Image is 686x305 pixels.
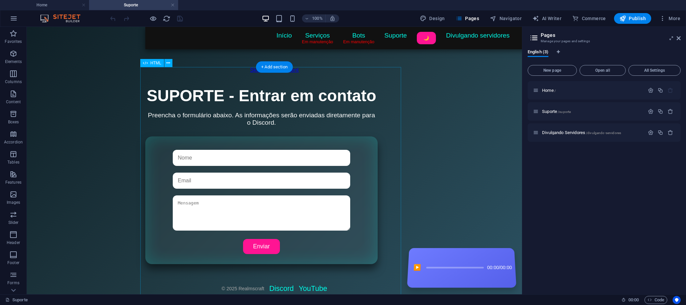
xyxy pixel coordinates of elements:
button: New page [528,65,577,76]
div: The startpage cannot be deleted [668,87,673,93]
p: Footer [7,260,19,265]
span: Publish [619,15,646,22]
span: Commerce [572,15,606,22]
h6: 100% [312,14,323,22]
div: + Add section [256,61,293,73]
button: reload [162,14,170,22]
h4: Suporte [89,1,178,9]
p: Slider [8,220,19,225]
span: Pages [456,15,479,22]
button: Code [644,296,667,304]
span: AI Writer [532,15,561,22]
button: Pages [453,13,482,24]
div: Settings [648,130,654,135]
button: All Settings [628,65,681,76]
div: Duplicate [658,109,663,114]
span: HTML [150,61,161,65]
button: More [657,13,683,24]
span: / [554,89,556,93]
button: 100% [302,14,326,22]
div: Settings [648,109,654,114]
p: Accordion [4,139,23,145]
span: New page [531,68,574,72]
button: Usercentrics [673,296,681,304]
div: Home/ [540,88,644,93]
a: Click to cancel selection. Double-click to open Pages [5,296,28,304]
h3: Manage your pages and settings [541,38,667,44]
span: Open all [583,68,623,72]
p: Tables [7,160,19,165]
span: /divulgando-servidores [586,131,621,135]
div: Design (Ctrl+Alt+Y) [417,13,448,24]
span: Click to open page [542,88,556,93]
p: Images [7,200,20,205]
img: Editor Logo [39,14,89,22]
span: More [659,15,680,22]
div: Settings [648,87,654,93]
div: Remove [668,109,673,114]
button: AI Writer [530,13,564,24]
span: /suporte [558,110,571,114]
p: Content [6,99,21,105]
div: Divulgando Servidores/divulgando-servidores [540,130,644,135]
span: Design [420,15,445,22]
a: Skip to main content [223,40,272,46]
span: All Settings [631,68,678,72]
i: Reload page [163,15,170,22]
h6: Session time [621,296,639,304]
span: Click to open page [542,130,621,135]
span: : [633,297,634,302]
div: Remove [668,130,673,135]
p: Features [5,180,21,185]
button: Open all [580,65,626,76]
div: Duplicate [658,87,663,93]
button: Design [417,13,448,24]
p: Header [7,240,20,245]
p: Boxes [8,119,19,125]
span: Navigator [490,15,522,22]
span: English (3) [528,48,548,57]
span: 00 00 [628,296,639,304]
button: Commerce [569,13,609,24]
span: Code [647,296,664,304]
span: Suporte [542,109,571,114]
div: Duplicate [658,130,663,135]
button: Publish [614,13,651,24]
p: Forms [7,280,19,286]
button: Navigator [487,13,524,24]
p: Favorites [5,39,22,44]
div: Suporte/suporte [540,109,644,114]
p: Columns [5,79,22,84]
i: On resize automatically adjust zoom level to fit chosen device. [329,15,335,21]
p: Elements [5,59,22,64]
h2: Pages [541,32,681,38]
button: Click here to leave preview mode and continue editing [149,14,157,22]
div: Language Tabs [528,50,681,62]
